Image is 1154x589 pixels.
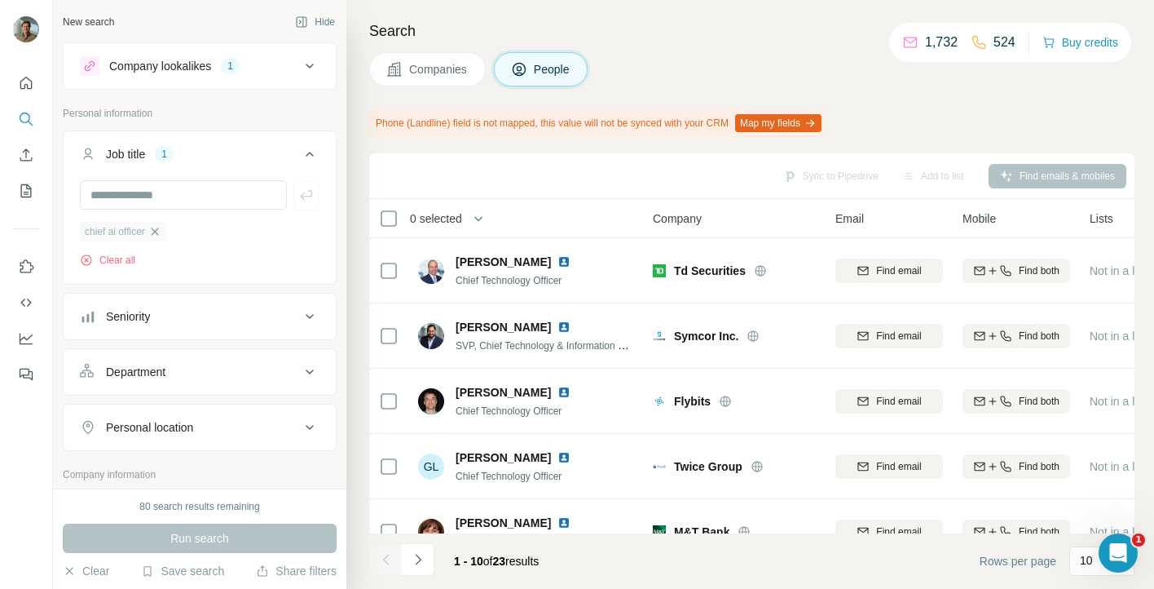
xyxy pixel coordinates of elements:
p: Company information [63,467,337,482]
img: Logo of Symcor Inc. [653,330,666,343]
span: [PERSON_NAME] [456,515,551,531]
span: Email [835,210,864,227]
span: SVP, Chief Technology & Information Officer [456,339,646,352]
span: Company [653,210,702,227]
img: LinkedIn logo [557,516,570,529]
img: Avatar [418,388,444,414]
button: Find both [962,520,1070,544]
img: Avatar [418,258,444,284]
button: Share filters [256,563,337,579]
button: Find email [835,389,943,414]
span: Find both [1019,459,1059,474]
div: Seniority [106,308,150,325]
span: Td Securities [674,263,746,279]
span: Find both [1019,394,1059,409]
span: [PERSON_NAME] [456,384,551,401]
button: Save search [141,563,224,579]
img: Avatar [13,16,39,42]
span: Not in a list [1090,330,1146,343]
div: 80 search results remaining [139,499,259,514]
div: Personal location [106,419,193,436]
div: Department [106,364,165,380]
span: Find both [1019,525,1059,539]
div: Phone (Landline) field is not mapped, this value will not be synced with your CRM [369,109,825,137]
span: 1 [1132,534,1145,547]
span: Not in a list [1090,525,1146,538]
button: Map my fields [735,114,821,132]
button: Personal location [64,408,336,447]
span: Lists [1090,210,1113,227]
span: Rows per page [980,553,1056,569]
span: Mobile [962,210,996,227]
button: Quick start [13,69,39,98]
iframe: Intercom live chat [1099,534,1138,573]
button: Company lookalikes1 [64,46,336,86]
button: Buy credits [1042,31,1118,54]
span: Find email [876,525,921,539]
button: Department [64,352,336,392]
button: Enrich CSV [13,140,39,170]
img: Logo of Flybits [653,395,666,408]
button: Feedback [13,360,39,389]
div: 1 [155,147,174,162]
span: Find both [1019,263,1059,278]
span: Find email [876,394,921,409]
span: chief ai officer [85,224,145,239]
span: Find both [1019,329,1059,343]
span: Companies [409,61,469,77]
button: Seniority [64,297,336,336]
span: Symcor Inc. [674,328,738,344]
button: Job title1 [64,135,336,180]
span: Not in a list [1090,395,1146,408]
span: Find email [876,459,921,474]
div: GL [418,454,444,480]
button: Find email [835,259,943,283]
span: Chief Technology Officer [456,471,562,482]
button: Find both [962,324,1070,348]
img: LinkedIn logo [557,451,570,464]
span: 0 selected [410,210,462,227]
button: Find both [962,389,1070,414]
div: Job title [106,146,145,162]
div: Company lookalikes [109,58,211,74]
img: LinkedIn logo [557,321,570,334]
button: Find email [835,324,943,348]
img: LinkedIn logo [557,255,570,268]
div: New search [63,15,114,29]
span: Find email [876,329,921,343]
button: Find email [835,454,943,479]
span: Twice Group [674,458,742,475]
span: M&T Bank [674,524,729,540]
button: Search [13,104,39,134]
button: Clear all [80,253,135,268]
span: Not in a list [1090,460,1146,473]
button: Navigate to next page [402,543,434,576]
button: Use Surfe API [13,288,39,317]
span: Chief Technology Officer [456,405,562,417]
button: Find email [835,520,943,544]
img: LinkedIn logo [557,386,570,399]
span: results [454,555,539,568]
button: Find both [962,454,1070,479]
span: [PERSON_NAME] [456,451,551,464]
span: Chief Technology Officer [456,275,562,286]
span: 1 - 10 [454,555,483,568]
button: My lists [13,176,39,206]
p: 10 [1080,552,1093,569]
span: Not in a list [1090,264,1146,277]
img: Avatar [418,519,444,545]
span: 23 [493,555,506,568]
img: Logo of Twice Group [653,460,666,473]
img: Avatar [418,323,444,349]
p: 1,732 [925,33,958,52]
img: Logo of M&T Bank [653,525,666,538]
p: 524 [993,33,1015,52]
span: [PERSON_NAME] [456,254,551,270]
span: of [483,555,493,568]
span: People [534,61,571,77]
h4: Search [369,20,1134,42]
span: Flybits [674,393,711,410]
button: Find both [962,259,1070,283]
span: [PERSON_NAME] [456,319,551,335]
img: Logo of Td Securities [653,264,666,277]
